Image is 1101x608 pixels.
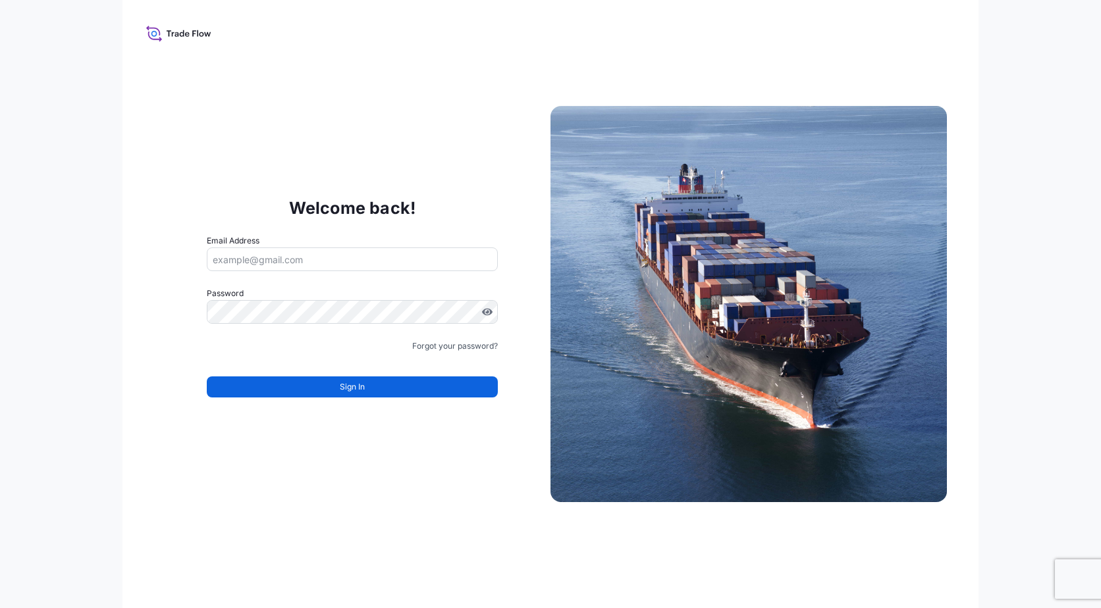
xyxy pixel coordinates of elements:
button: Sign In [207,376,498,397]
label: Password [207,287,498,300]
span: Sign In [340,380,365,393]
a: Forgot your password? [412,340,498,353]
button: Show password [482,307,493,317]
p: Welcome back! [289,197,416,218]
label: Email Address [207,234,259,247]
img: Ship illustration [550,106,947,502]
input: example@gmail.com [207,247,498,271]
